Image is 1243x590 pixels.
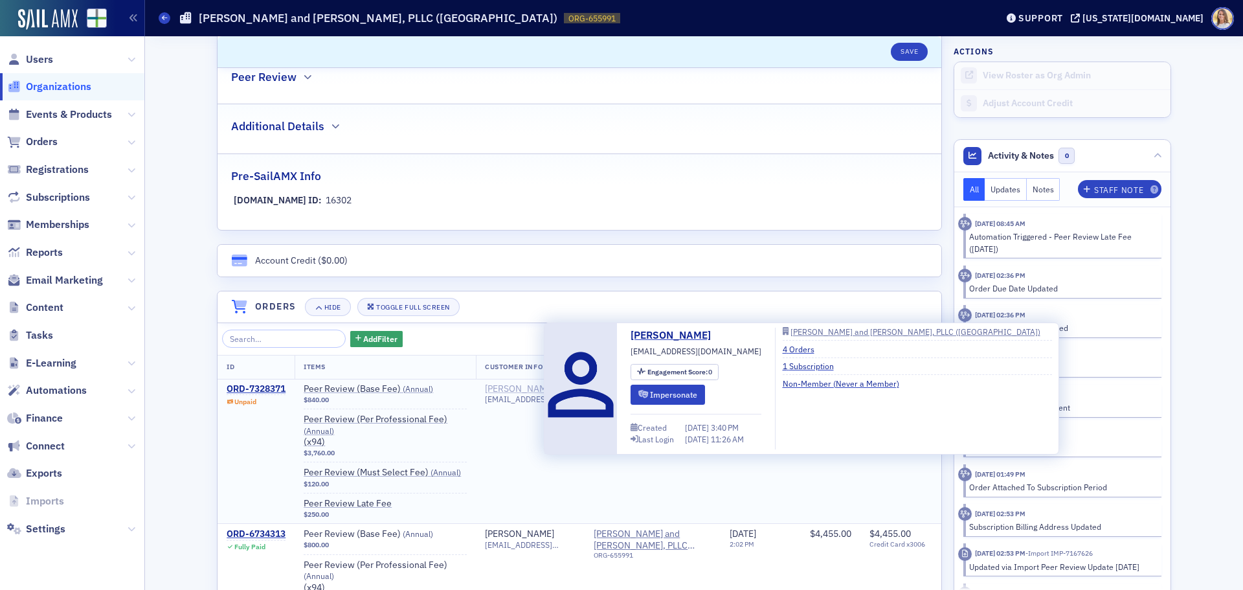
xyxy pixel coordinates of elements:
[227,383,286,395] a: ORD-7328371
[26,411,63,425] span: Finance
[321,255,344,266] span: $0.00
[983,98,1164,109] div: Adjust Account Credit
[304,560,467,582] span: Peer Review (Per Professional Fee)
[7,301,63,315] a: Content
[954,45,994,57] h4: Actions
[304,528,467,540] a: Peer Review (Base Fee) (Annual)
[594,528,711,564] span: Watkins, Ward and Stafford, PLLC (West Point)
[227,528,286,540] a: ORD-6734313
[631,328,721,343] a: [PERSON_NAME]
[969,362,1152,374] div: Subscription Graced
[304,425,334,436] span: ( Annual )
[975,470,1025,479] time: 5/1/2025 01:49 PM
[685,434,711,444] span: [DATE]
[958,308,972,322] div: Activity
[975,310,1025,319] time: 5/1/2025 02:36 PM
[7,108,112,122] a: Events & Products
[7,273,103,288] a: Email Marketing
[969,231,1152,255] div: Automation Triggered - Peer Review Late Fee ([DATE])
[783,328,1052,335] a: [PERSON_NAME] and [PERSON_NAME], PLLC ([GEOGRAPHIC_DATA])
[431,467,461,477] span: ( Annual )
[1058,148,1075,164] span: 0
[7,245,63,260] a: Reports
[18,9,78,30] img: SailAMX
[568,13,616,24] span: ORG-655991
[255,254,348,267] div: Account Credit ( )
[1082,12,1204,24] div: [US_STATE][DOMAIN_NAME]
[304,498,467,510] a: Peer Review Late Fee
[26,522,65,536] span: Settings
[985,178,1027,201] button: Updates
[975,271,1025,280] time: 5/1/2025 02:36 PM
[26,466,62,481] span: Exports
[304,467,467,479] a: Peer Review (Must Select Fee) (Annual)
[783,343,824,355] a: 4 Orders
[26,328,53,343] span: Tasks
[7,383,87,398] a: Automations
[1211,7,1234,30] span: Profile
[963,178,985,201] button: All
[975,549,1025,558] time: 4/28/2025 02:53 PM
[227,362,234,371] span: ID
[485,362,543,371] span: Customer Info
[594,528,711,551] span: Watkins, Ward and Stafford, PLLC (West Point)
[231,168,321,185] h2: Pre-SailAMX Info
[304,528,467,540] span: Peer Review (Base Fee)
[969,521,1152,532] div: Subscription Billing Address Updated
[594,551,711,564] div: ORG-655991
[631,385,705,405] button: Impersonate
[711,422,739,433] span: 3:40 PM
[304,571,334,581] span: ( Annual )
[305,298,350,316] button: Hide
[87,8,107,28] img: SailAMX
[1027,178,1060,201] button: Notes
[7,439,65,453] a: Connect
[26,163,89,177] span: Registrations
[26,190,90,205] span: Subscriptions
[969,561,1152,573] div: Updated via Import Peer Review Update [DATE]
[7,328,53,343] a: Tasks
[350,331,403,347] button: AddFilter
[403,528,433,539] span: ( Annual )
[647,369,713,376] div: 0
[222,330,346,348] input: Search…
[26,80,91,94] span: Organizations
[304,449,335,457] span: $3,760.00
[26,245,63,260] span: Reports
[485,394,576,404] span: [EMAIL_ADDRESS][DOMAIN_NAME]
[969,481,1152,493] div: Order Attached To Subscription Period
[969,282,1152,294] div: Order Due Date Updated
[26,273,103,288] span: Email Marketing
[954,89,1170,117] a: Adjust Account Credit
[26,356,76,370] span: E-Learning
[1018,12,1063,24] div: Support
[363,333,398,345] span: Add Filter
[783,378,909,389] a: Non-Member (Never a Member)
[376,304,449,311] div: Toggle Full Screen
[304,362,326,371] span: Items
[304,396,329,404] span: $840.00
[304,383,467,395] a: Peer Review (Base Fee) (Annual)
[485,528,554,540] a: [PERSON_NAME]
[790,328,1040,335] div: [PERSON_NAME] and [PERSON_NAME], PLLC ([GEOGRAPHIC_DATA])
[231,118,324,135] h2: Additional Details
[7,218,89,232] a: Memberships
[638,424,667,431] div: Created
[958,468,972,481] div: Activity
[975,509,1025,518] time: 4/28/2025 02:53 PM
[810,528,851,539] span: $4,455.00
[730,539,754,549] time: 2:02 PM
[891,43,928,61] button: Save
[958,547,972,561] div: Imported Activity
[78,8,107,30] a: View Homepage
[7,190,90,205] a: Subscriptions
[869,540,934,549] span: Credit Card x3006
[869,528,911,539] span: $4,455.00
[485,383,554,395] a: [PERSON_NAME]
[783,360,844,372] a: 1 Subscription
